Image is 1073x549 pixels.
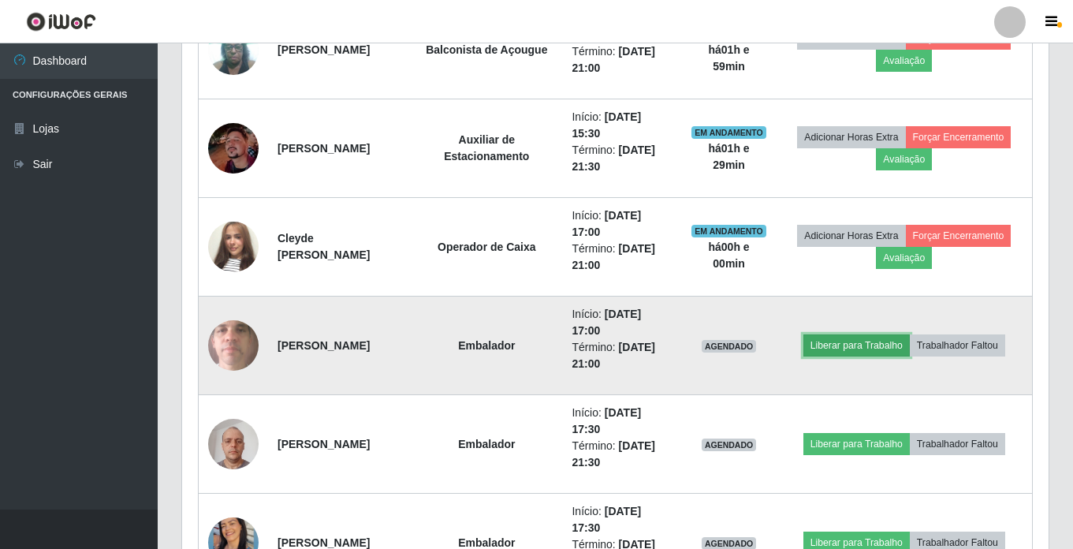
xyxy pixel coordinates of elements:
strong: [PERSON_NAME] [278,438,370,450]
strong: [PERSON_NAME] [278,536,370,549]
li: Término: [572,339,672,372]
button: Avaliação [876,247,932,269]
li: Início: [572,405,672,438]
img: 1726241705865.jpeg [208,123,259,174]
li: Início: [572,503,672,536]
strong: Operador de Caixa [438,241,536,253]
li: Término: [572,43,672,77]
li: Início: [572,109,672,142]
li: Término: [572,241,672,274]
time: [DATE] 17:00 [572,209,641,238]
button: Forçar Encerramento [906,225,1012,247]
li: Início: [572,306,672,339]
img: 1723391026413.jpeg [208,410,259,477]
button: Avaliação [876,148,932,170]
button: Adicionar Horas Extra [797,225,905,247]
button: Adicionar Horas Extra [797,126,905,148]
span: AGENDADO [702,439,757,451]
button: Avaliação [876,50,932,72]
span: EM ANDAMENTO [691,225,766,237]
strong: [PERSON_NAME] [278,43,370,56]
strong: Embalador [458,536,515,549]
span: EM ANDAMENTO [691,126,766,139]
strong: Cleyde [PERSON_NAME] [278,232,370,261]
button: Liberar para Trabalho [803,433,910,455]
li: Término: [572,438,672,471]
span: AGENDADO [702,340,757,353]
strong: [PERSON_NAME] [278,339,370,352]
img: 1693157751298.jpeg [208,301,259,390]
strong: há 01 h e 59 min [708,43,749,73]
button: Trabalhador Faltou [910,433,1005,455]
time: [DATE] 15:30 [572,110,641,140]
button: Trabalhador Faltou [910,334,1005,357]
img: 1704231584676.jpeg [208,16,259,83]
strong: [PERSON_NAME] [278,142,370,155]
strong: Auxiliar de Estacionamento [444,133,529,162]
li: Término: [572,142,672,175]
strong: Embalador [458,339,515,352]
strong: há 01 h e 29 min [708,142,749,171]
time: [DATE] 17:00 [572,308,641,337]
strong: Embalador [458,438,515,450]
button: Liberar para Trabalho [803,334,910,357]
button: Forçar Encerramento [906,126,1012,148]
time: [DATE] 17:30 [572,406,641,435]
time: [DATE] 17:30 [572,505,641,534]
strong: Balconista de Açougue [426,43,547,56]
img: 1732748634290.jpeg [208,202,259,292]
strong: há 00 h e 00 min [708,241,749,270]
img: CoreUI Logo [26,12,96,32]
li: Início: [572,207,672,241]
